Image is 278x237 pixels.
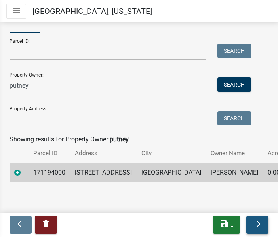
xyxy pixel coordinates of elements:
[246,216,268,234] button: arrow_forward
[213,216,240,234] button: save
[137,163,206,182] td: [GEOGRAPHIC_DATA]
[11,6,21,15] i: menu
[32,3,152,19] a: [GEOGRAPHIC_DATA], [US_STATE]
[16,219,25,229] i: arrow_back
[217,77,251,92] button: Search
[41,219,51,229] i: delete
[137,144,206,163] th: City
[253,219,262,229] i: arrow_forward
[206,144,263,163] th: Owner Name
[6,4,26,19] button: menu
[217,44,251,58] button: Search
[70,163,137,182] td: [STREET_ADDRESS]
[217,111,251,125] button: Search
[206,163,263,182] td: [PERSON_NAME]
[10,216,32,234] button: arrow_back
[29,163,70,182] td: 171194000
[10,135,268,144] div: Showing results for Property Owner:
[29,144,70,163] th: Parcel ID
[219,219,229,229] i: save
[35,216,57,234] button: delete
[70,144,137,163] th: Address
[110,135,129,143] strong: putney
